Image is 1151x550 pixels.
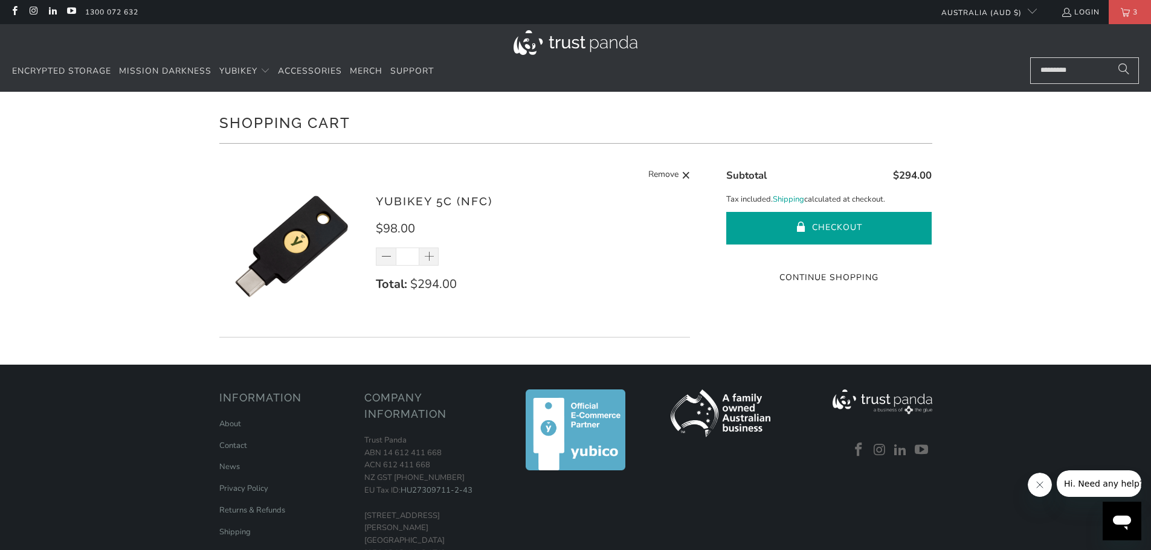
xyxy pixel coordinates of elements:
[85,5,138,19] a: 1300 072 632
[66,7,76,17] a: Trust Panda Australia on YouTube
[219,174,364,319] img: YubiKey 5C (NFC)
[726,168,767,182] span: Subtotal
[1028,473,1052,497] iframe: Close message
[350,65,382,77] span: Merch
[1057,470,1141,497] iframe: Message from company
[726,271,932,284] a: Continue Shopping
[47,7,57,17] a: Trust Panda Australia on LinkedIn
[219,110,932,134] h1: Shopping Cart
[219,418,241,429] a: About
[648,168,679,183] span: Remove
[376,220,415,237] span: $98.00
[648,168,691,183] a: Remove
[1061,5,1100,19] a: Login
[219,440,247,451] a: Contact
[514,30,637,55] img: Trust Panda Australia
[850,443,868,458] a: Trust Panda Australia on Facebook
[7,8,87,18] span: Hi. Need any help?
[9,7,19,17] a: Trust Panda Australia on Facebook
[12,57,434,86] nav: Translation missing: en.navigation.header.main_nav
[119,57,211,86] a: Mission Darkness
[219,461,240,472] a: News
[219,505,285,516] a: Returns & Refunds
[913,443,931,458] a: Trust Panda Australia on YouTube
[119,65,211,77] span: Mission Darkness
[278,65,342,77] span: Accessories
[390,57,434,86] a: Support
[28,7,38,17] a: Trust Panda Australia on Instagram
[871,443,889,458] a: Trust Panda Australia on Instagram
[892,443,910,458] a: Trust Panda Australia on LinkedIn
[376,194,492,208] a: YubiKey 5C (NFC)
[773,193,804,206] a: Shipping
[12,65,111,77] span: Encrypted Storage
[401,485,472,496] a: HU27309711-2-43
[12,57,111,86] a: Encrypted Storage
[893,168,932,182] span: $294.00
[278,57,342,86] a: Accessories
[410,276,457,292] span: $294.00
[726,193,932,206] p: Tax included. calculated at checkout.
[219,65,257,77] span: YubiKey
[1103,502,1141,540] iframe: Button to launch messaging window
[390,65,434,77] span: Support
[726,212,932,245] button: Checkout
[350,57,382,86] a: Merch
[219,57,270,86] summary: YubiKey
[219,526,251,537] a: Shipping
[376,276,407,292] strong: Total:
[219,483,268,494] a: Privacy Policy
[1030,57,1139,84] input: Search...
[1109,57,1139,84] button: Search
